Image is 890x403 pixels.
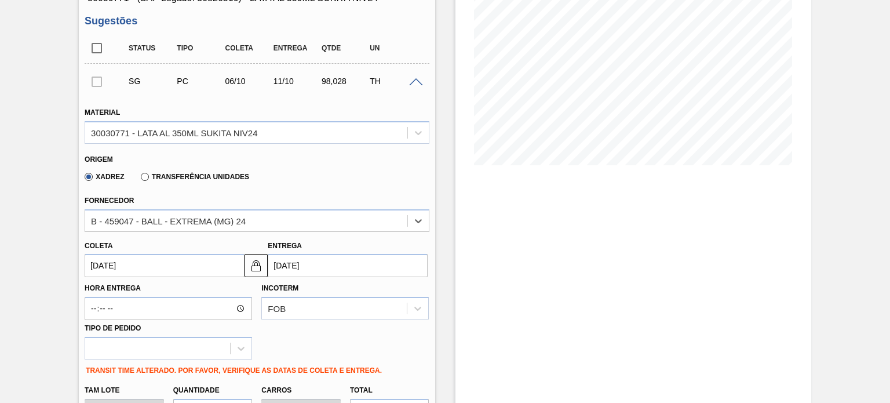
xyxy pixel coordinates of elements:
label: Coleta [85,242,112,250]
label: Total [350,386,373,394]
label: Transferência Unidades [141,173,249,181]
div: Status [126,44,178,52]
div: Pedido de Compra [174,77,227,86]
div: UN [367,44,420,52]
input: dd/mm/yyyy [85,254,245,277]
label: TRANSIT TIME ALTERADO. POR FAVOR, VERIFIQUE AS DATAS DE COLETA E ENTREGA. [86,366,382,375]
label: Hora Entrega [85,280,252,297]
div: Qtde [319,44,371,52]
div: 98,028 [319,77,371,86]
label: Incoterm [261,284,298,292]
div: Tipo [174,44,227,52]
img: locked [249,259,263,273]
label: Entrega [268,242,302,250]
div: Sugestão Criada [126,77,178,86]
label: Carros [261,386,291,394]
div: TH [367,77,420,86]
div: FOB [268,304,286,314]
div: 11/10/2025 [271,77,323,86]
input: dd/mm/yyyy [268,254,428,277]
label: Tam lote [85,382,164,399]
div: 06/10/2025 [222,77,275,86]
label: Origem [85,155,113,164]
label: Tipo de pedido [85,324,141,332]
label: Xadrez [85,173,125,181]
label: Quantidade [173,386,220,394]
button: locked [245,254,268,277]
div: 30030771 - LATA AL 350ML SUKITA NIV24 [91,128,257,137]
div: Coleta [222,44,275,52]
div: B - 459047 - BALL - EXTREMA (MG) 24 [91,216,246,226]
h3: Sugestões [85,15,429,27]
label: Fornecedor [85,197,134,205]
label: Material [85,108,120,117]
div: Entrega [271,44,323,52]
